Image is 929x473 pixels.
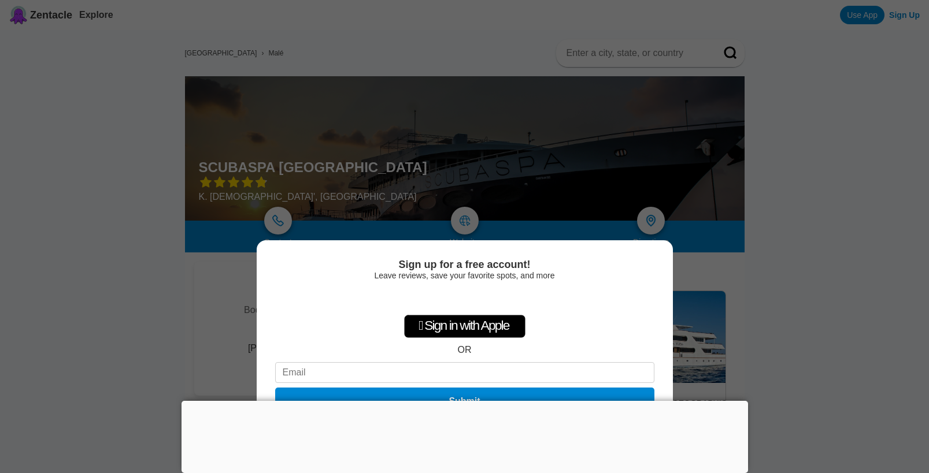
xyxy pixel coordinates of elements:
[275,388,654,415] button: Submit
[404,315,525,338] div: Sign in with Apple
[458,345,472,355] div: OR
[275,271,654,280] div: Leave reviews, save your favorite spots, and more
[182,401,748,470] iframe: Advertisement
[406,286,523,311] iframe: Sign in with Google Button
[275,362,654,383] input: Email
[275,259,654,271] div: Sign up for a free account!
